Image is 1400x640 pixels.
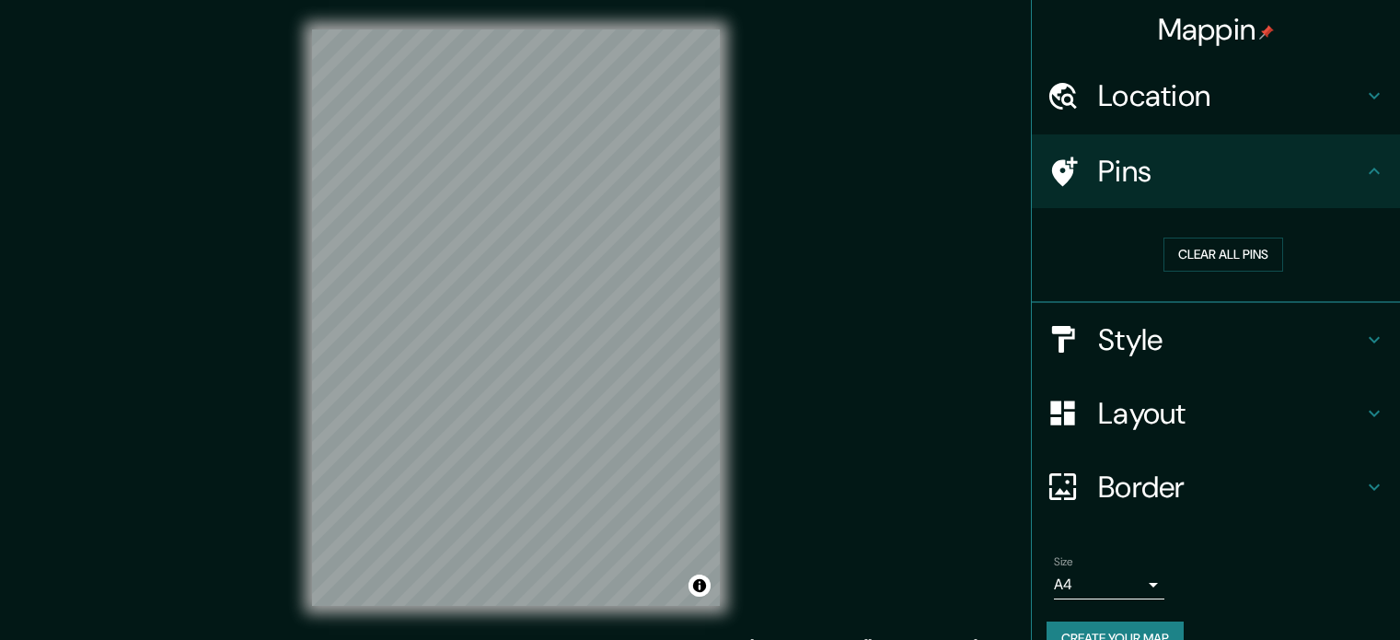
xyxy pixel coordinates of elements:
[1054,570,1164,599] div: A4
[1098,395,1363,432] h4: Layout
[1259,25,1274,40] img: pin-icon.png
[1032,377,1400,450] div: Layout
[1098,77,1363,114] h4: Location
[688,575,711,597] button: Toggle attribution
[1032,59,1400,133] div: Location
[312,29,720,606] canvas: Map
[1098,321,1363,358] h4: Style
[1098,469,1363,506] h4: Border
[1158,11,1275,48] h4: Mappin
[1098,153,1363,190] h4: Pins
[1236,568,1380,620] iframe: Help widget launcher
[1054,553,1073,569] label: Size
[1163,238,1283,272] button: Clear all pins
[1032,303,1400,377] div: Style
[1032,450,1400,524] div: Border
[1032,134,1400,208] div: Pins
